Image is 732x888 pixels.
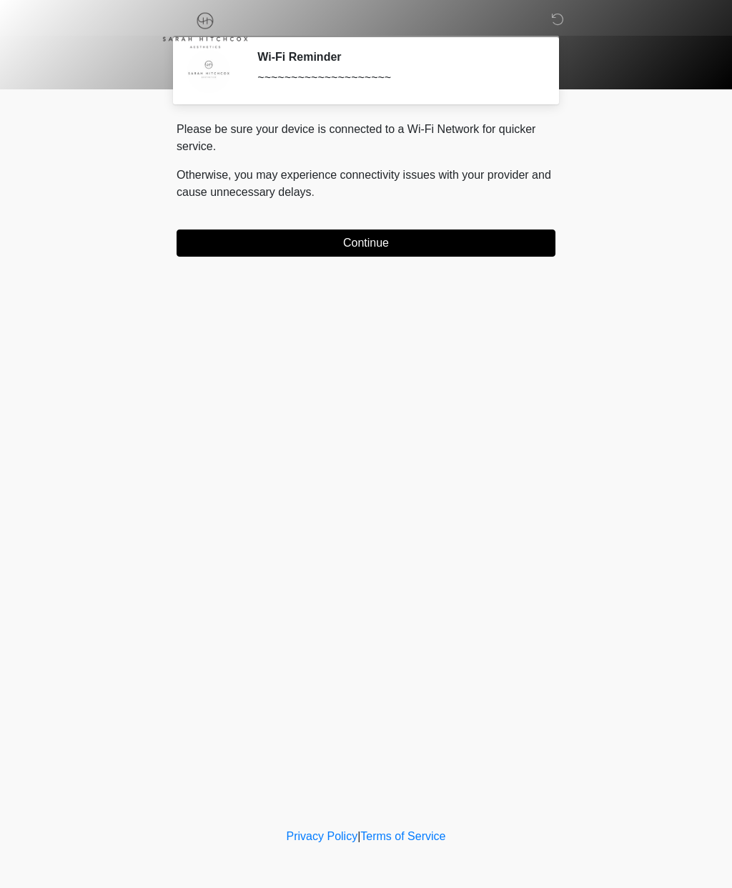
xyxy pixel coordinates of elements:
a: Terms of Service [360,830,445,842]
p: Otherwise, you may experience connectivity issues with your provider and cause unnecessary delays [177,167,555,201]
div: ~~~~~~~~~~~~~~~~~~~~ [257,69,534,87]
img: Agent Avatar [187,50,230,93]
img: Sarah Hitchcox Aesthetics Logo [162,11,248,49]
p: Please be sure your device is connected to a Wi-Fi Network for quicker service. [177,121,555,155]
span: . [312,186,315,198]
a: Privacy Policy [287,830,358,842]
a: | [357,830,360,842]
button: Continue [177,230,555,257]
